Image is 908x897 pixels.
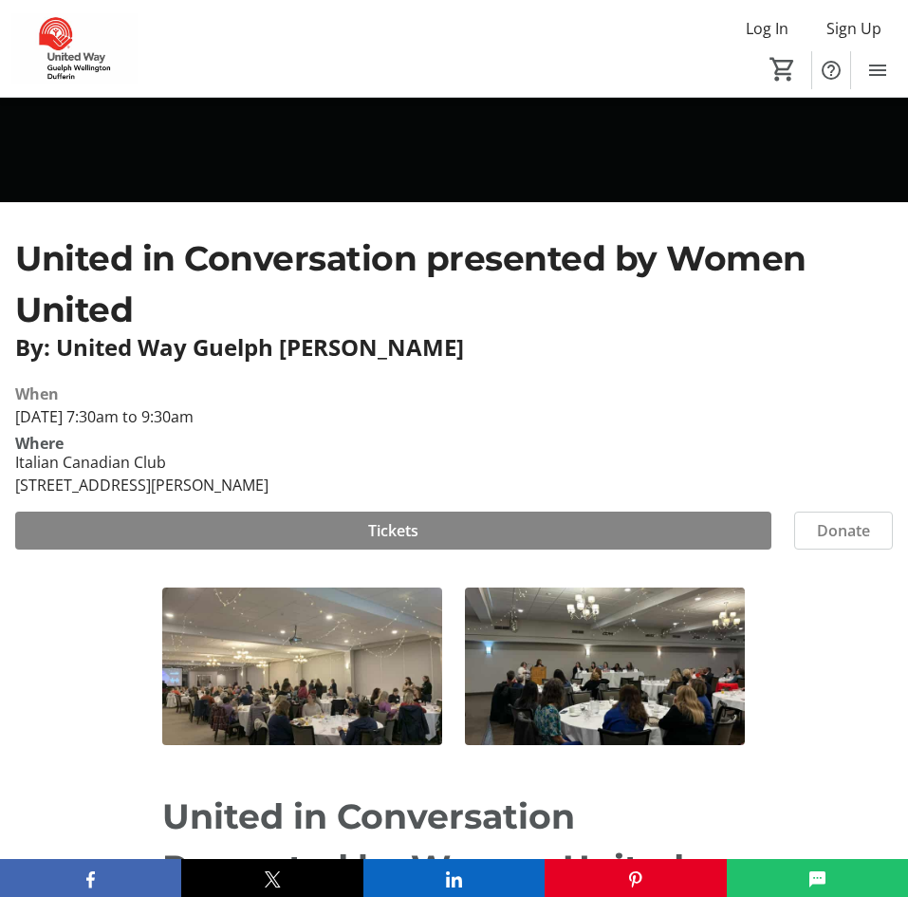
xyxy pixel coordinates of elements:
[465,588,745,745] img: undefined
[368,519,418,542] span: Tickets
[15,405,893,428] div: [DATE] 7:30am to 9:30am
[15,383,59,405] div: When
[363,859,545,897] button: LinkedIn
[162,791,745,843] p: United in Conversation
[766,52,800,86] button: Cart
[15,474,269,496] div: [STREET_ADDRESS][PERSON_NAME]
[731,13,804,44] button: Log In
[15,451,269,474] div: Italian Canadian Club
[817,519,870,542] span: Donate
[15,335,893,360] p: By: United Way Guelph [PERSON_NAME]
[162,842,745,894] p: Presented by Women United
[812,51,850,89] button: Help
[859,51,897,89] button: Menu
[545,859,726,897] button: Pinterest
[727,859,908,897] button: SMS
[746,17,788,40] span: Log In
[826,17,881,40] span: Sign Up
[794,512,893,550] button: Donate
[11,13,138,84] img: United Way Guelph Wellington Dufferin's Logo
[15,237,806,330] span: United in Conversation presented by Women United
[15,436,64,451] div: Where
[811,13,897,44] button: Sign Up
[162,588,442,745] img: undefined
[15,512,771,550] button: Tickets
[181,859,362,897] button: X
